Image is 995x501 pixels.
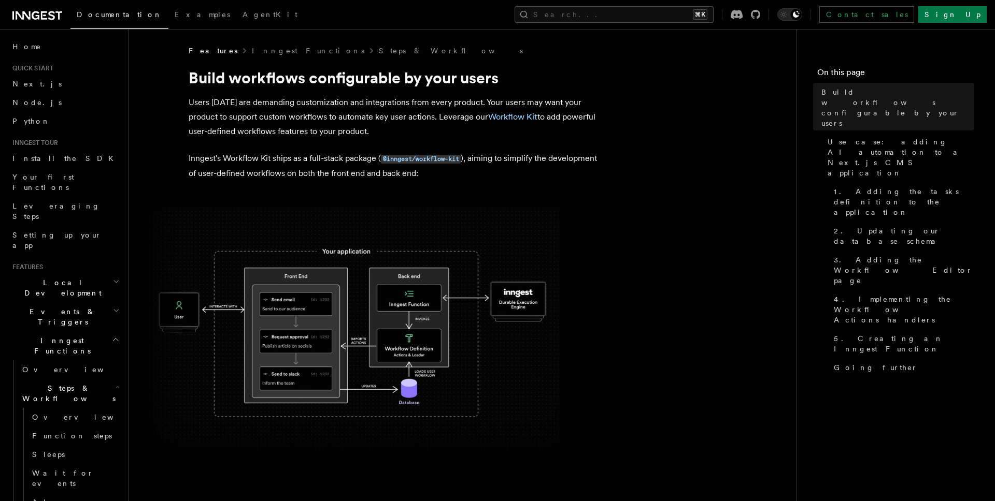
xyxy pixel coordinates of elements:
[12,202,100,220] span: Leveraging Steps
[32,469,94,488] span: Wait for events
[830,250,974,290] a: 3. Adding the Workflow Editor page
[189,68,603,87] h1: Build workflows configurable by your users
[28,445,122,464] a: Sleeps
[379,46,523,56] a: Steps & Workflows
[515,6,714,23] button: Search...⌘K
[8,277,113,298] span: Local Development
[8,149,122,168] a: Install the SDK
[252,46,364,56] a: Inngest Functions
[12,173,74,191] span: Your first Functions
[830,358,974,377] a: Going further
[18,360,122,379] a: Overview
[18,383,116,404] span: Steps & Workflows
[8,226,122,255] a: Setting up your app
[488,112,537,122] a: Workflow Kit
[8,335,112,356] span: Inngest Functions
[828,137,974,178] span: Use case: adding AI automation to a Next.js CMS application
[28,426,122,445] a: Function steps
[8,64,53,72] span: Quick start
[8,168,122,197] a: Your first Functions
[830,329,974,358] a: 5. Creating an Inngest Function
[189,95,603,139] p: Users [DATE] are demanding customization and integrations from every product. Your users may want...
[189,151,603,181] p: Inngest's Workflow Kit ships as a full-stack package ( ), aiming to simplify the development of u...
[819,6,914,23] a: Contact sales
[32,413,139,421] span: Overview
[8,112,122,130] a: Python
[918,6,987,23] a: Sign Up
[8,75,122,93] a: Next.js
[12,117,50,125] span: Python
[12,98,62,107] span: Node.js
[8,273,122,302] button: Local Development
[32,432,112,440] span: Function steps
[830,222,974,250] a: 2. Updating our database schema
[168,3,236,28] a: Examples
[8,37,122,56] a: Home
[693,9,707,20] kbd: ⌘K
[145,208,560,455] img: The Workflow Kit provides a Workflow Engine to compose workflow actions on the back end and a set...
[777,8,802,21] button: Toggle dark mode
[834,186,974,217] span: 1. Adding the tasks definition to the application
[830,182,974,222] a: 1. Adding the tasks definition to the application
[834,255,974,286] span: 3. Adding the Workflow Editor page
[834,226,974,246] span: 2. Updating our database schema
[12,231,102,249] span: Setting up your app
[834,333,974,354] span: 5. Creating an Inngest Function
[817,66,974,83] h4: On this page
[830,290,974,329] a: 4. Implementing the Workflow Actions handlers
[8,197,122,226] a: Leveraging Steps
[70,3,168,29] a: Documentation
[834,294,974,325] span: 4. Implementing the Workflow Actions handlers
[12,154,120,163] span: Install the SDK
[77,10,162,19] span: Documentation
[12,41,41,52] span: Home
[8,139,58,147] span: Inngest tour
[8,306,113,327] span: Events & Triggers
[236,3,304,28] a: AgentKit
[834,362,918,373] span: Going further
[8,263,43,271] span: Features
[18,379,122,408] button: Steps & Workflows
[821,87,974,128] span: Build workflows configurable by your users
[381,153,461,163] a: @inngest/workflow-kit
[8,93,122,112] a: Node.js
[28,464,122,493] a: Wait for events
[32,450,65,459] span: Sleeps
[28,408,122,426] a: Overview
[22,365,129,374] span: Overview
[175,10,230,19] span: Examples
[12,80,62,88] span: Next.js
[817,83,974,132] a: Build workflows configurable by your users
[823,132,974,182] a: Use case: adding AI automation to a Next.js CMS application
[8,331,122,360] button: Inngest Functions
[243,10,297,19] span: AgentKit
[381,155,461,164] code: @inngest/workflow-kit
[189,46,237,56] span: Features
[8,302,122,331] button: Events & Triggers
